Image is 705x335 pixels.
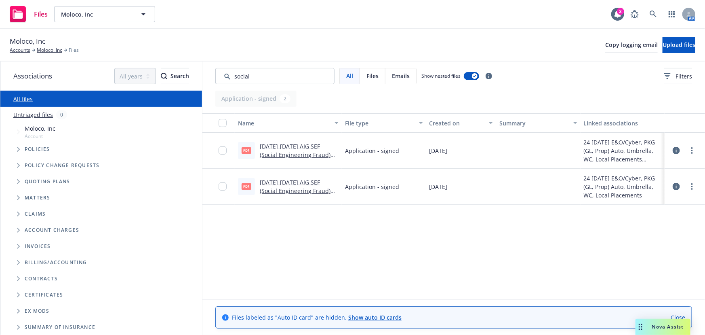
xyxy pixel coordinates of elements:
div: 2 [617,8,624,15]
span: Account charges [25,228,79,233]
span: Show nested files [421,72,461,79]
a: Show auto ID cards [348,314,402,321]
button: Moloco, Inc [54,6,155,22]
div: 0 [56,110,67,119]
span: Files [366,72,379,80]
span: Copy logging email [605,41,658,49]
a: All files [13,95,33,103]
span: Filters [664,72,692,81]
span: [DATE] [429,146,448,155]
a: Search [645,6,661,22]
a: Report a Bug [627,6,643,22]
a: [DATE]-[DATE] AIG SEF (Social Engineering Fraud) Supplemental.pdf [260,142,330,167]
span: Policies [25,147,50,152]
a: Moloco, Inc [37,47,62,54]
span: Account [25,133,55,140]
span: Associations [13,71,52,81]
div: 24 [DATE] E&O/Cyber, PKG (GL, Prop) Auto, Umbrella, WC, Local Placements [584,174,661,199]
div: Linked associations [584,119,661,127]
span: Application - signed [345,146,399,155]
a: [DATE]-[DATE] AIG SEF (Social Engineering Fraud) Supplemental Questionnaire - Signed.pdf [260,178,338,212]
button: Created on [426,113,497,133]
span: Quoting plans [25,179,70,184]
button: Copy logging email [605,37,658,53]
span: Application - signed [345,182,399,191]
button: Summary [496,113,580,133]
a: Close [671,313,685,322]
button: Upload files [663,37,695,53]
span: Files [69,47,79,54]
a: Untriaged files [13,110,53,119]
button: Linked associations [581,113,665,133]
div: Name [238,119,330,127]
button: File type [342,113,426,133]
div: Search [161,68,189,84]
span: [DATE] [429,182,448,191]
span: All [346,72,353,80]
svg: Search [161,73,167,79]
span: pdf [242,147,251,153]
span: Billing/Accounting [25,260,87,265]
input: Search by keyword... [215,68,335,84]
span: Policy change requests [25,163,99,168]
div: Created on [429,119,484,127]
div: 24 [DATE] E&O/Cyber, PKG (GL, Prop) Auto, Umbrella, WC, Local Placements [584,138,661,163]
input: Toggle Row Selected [219,182,227,191]
button: Nova Assist [636,319,690,335]
input: Select all [219,119,227,127]
div: Tree Example [0,123,202,254]
a: Files [6,3,51,25]
span: Nova Assist [652,323,684,330]
span: Ex Mods [25,309,49,314]
span: Moloco, Inc [61,10,131,19]
a: more [687,146,697,155]
span: Filters [676,72,692,81]
span: Upload files [663,41,695,49]
span: Certificates [25,293,63,297]
span: pdf [242,183,251,189]
span: Moloco, Inc [10,36,45,47]
div: Drag to move [636,319,646,335]
span: Contracts [25,276,58,281]
span: Emails [392,72,410,80]
input: Toggle Row Selected [219,146,227,155]
button: SearchSearch [161,68,189,84]
span: Files labeled as "Auto ID card" are hidden. [232,313,402,322]
a: more [687,182,697,191]
a: Accounts [10,47,30,54]
a: Switch app [664,6,680,22]
span: Claims [25,212,46,216]
span: Files [34,11,48,17]
span: Matters [25,195,50,200]
div: File type [345,119,414,127]
div: Summary [499,119,568,127]
span: Summary of insurance [25,325,95,330]
button: Filters [664,68,692,84]
button: Name [235,113,342,133]
span: Invoices [25,244,51,249]
span: Moloco, Inc [25,124,55,133]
